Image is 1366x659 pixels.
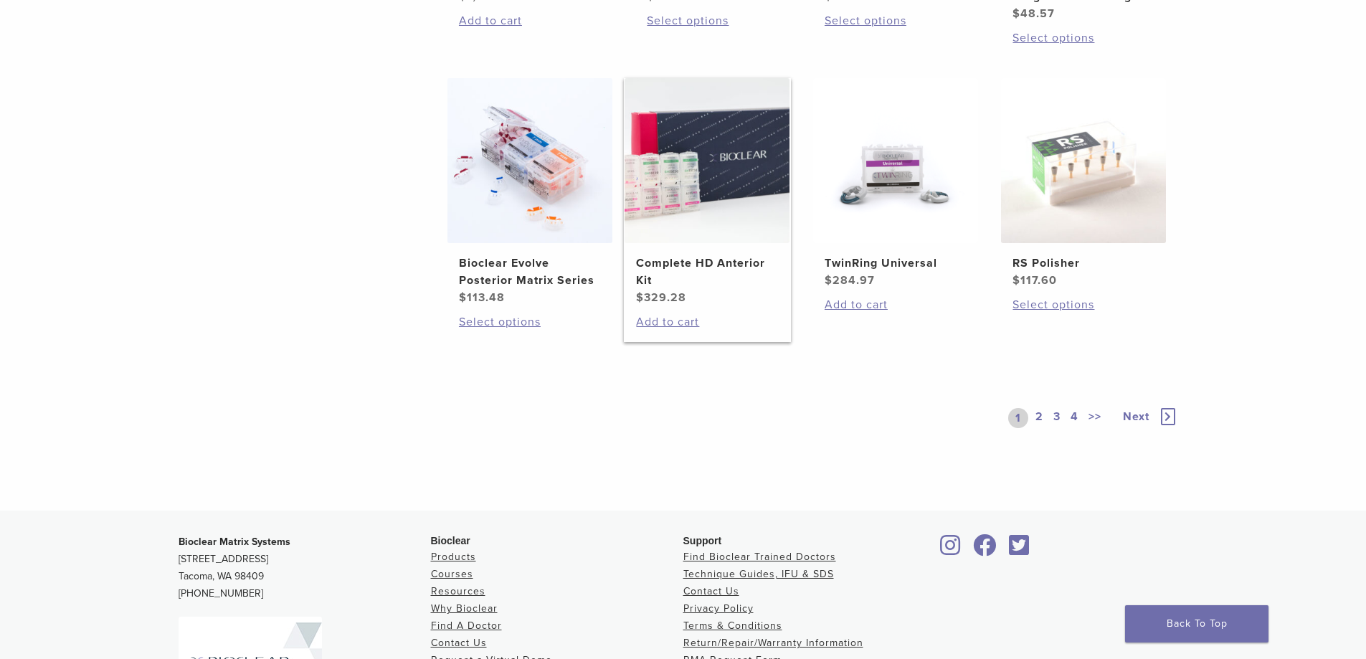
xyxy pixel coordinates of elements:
a: Select options for “RS Polisher” [1012,296,1154,313]
a: Find A Doctor [431,620,502,632]
bdi: 113.48 [459,290,505,305]
a: Resources [431,585,485,597]
a: TwinRing UniversalTwinRing Universal $284.97 [812,78,980,289]
a: Contact Us [431,637,487,649]
bdi: 117.60 [1012,273,1057,288]
a: 4 [1068,408,1081,428]
img: Complete HD Anterior Kit [625,78,789,243]
span: Next [1123,409,1149,424]
bdi: 48.57 [1012,6,1055,21]
a: Complete HD Anterior KitComplete HD Anterior Kit $329.28 [624,78,791,306]
img: RS Polisher [1001,78,1166,243]
a: Why Bioclear [431,602,498,615]
a: 3 [1050,408,1063,428]
a: Products [431,551,476,563]
span: Bioclear [431,535,470,546]
a: Select options for “Diamond Wedge and Long Diamond Wedge” [1012,29,1154,47]
a: Contact Us [683,585,739,597]
a: Bioclear [1005,543,1035,557]
span: $ [636,290,644,305]
a: Add to cart: “Complete HD Anterior Kit” [636,313,778,331]
a: Terms & Conditions [683,620,782,632]
a: Bioclear Evolve Posterior Matrix SeriesBioclear Evolve Posterior Matrix Series $113.48 [447,78,614,306]
a: RS PolisherRS Polisher $117.60 [1000,78,1167,289]
a: Courses [431,568,473,580]
a: Select options for “Diamond Wedge Kits” [825,12,967,29]
a: 2 [1033,408,1046,428]
span: Support [683,535,722,546]
a: Add to cart: “Blaster Kit” [459,12,601,29]
a: Add to cart: “TwinRing Universal” [825,296,967,313]
p: [STREET_ADDRESS] Tacoma, WA 98409 [PHONE_NUMBER] [179,534,431,602]
span: $ [1012,6,1020,21]
img: Bioclear Evolve Posterior Matrix Series [447,78,612,243]
img: TwinRing Universal [813,78,978,243]
a: Bioclear [936,543,966,557]
h2: Complete HD Anterior Kit [636,255,778,289]
a: Technique Guides, IFU & SDS [683,568,834,580]
a: Privacy Policy [683,602,754,615]
a: Bioclear [969,543,1002,557]
a: Back To Top [1125,605,1268,643]
bdi: 329.28 [636,290,686,305]
span: $ [459,290,467,305]
a: Select options for “BT Matrix Series” [647,12,789,29]
a: >> [1086,408,1104,428]
span: $ [825,273,833,288]
h2: RS Polisher [1012,255,1154,272]
a: Select options for “Bioclear Evolve Posterior Matrix Series” [459,313,601,331]
a: Return/Repair/Warranty Information [683,637,863,649]
a: Find Bioclear Trained Doctors [683,551,836,563]
strong: Bioclear Matrix Systems [179,536,290,548]
h2: TwinRing Universal [825,255,967,272]
bdi: 284.97 [825,273,875,288]
h2: Bioclear Evolve Posterior Matrix Series [459,255,601,289]
span: $ [1012,273,1020,288]
a: 1 [1008,408,1028,428]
